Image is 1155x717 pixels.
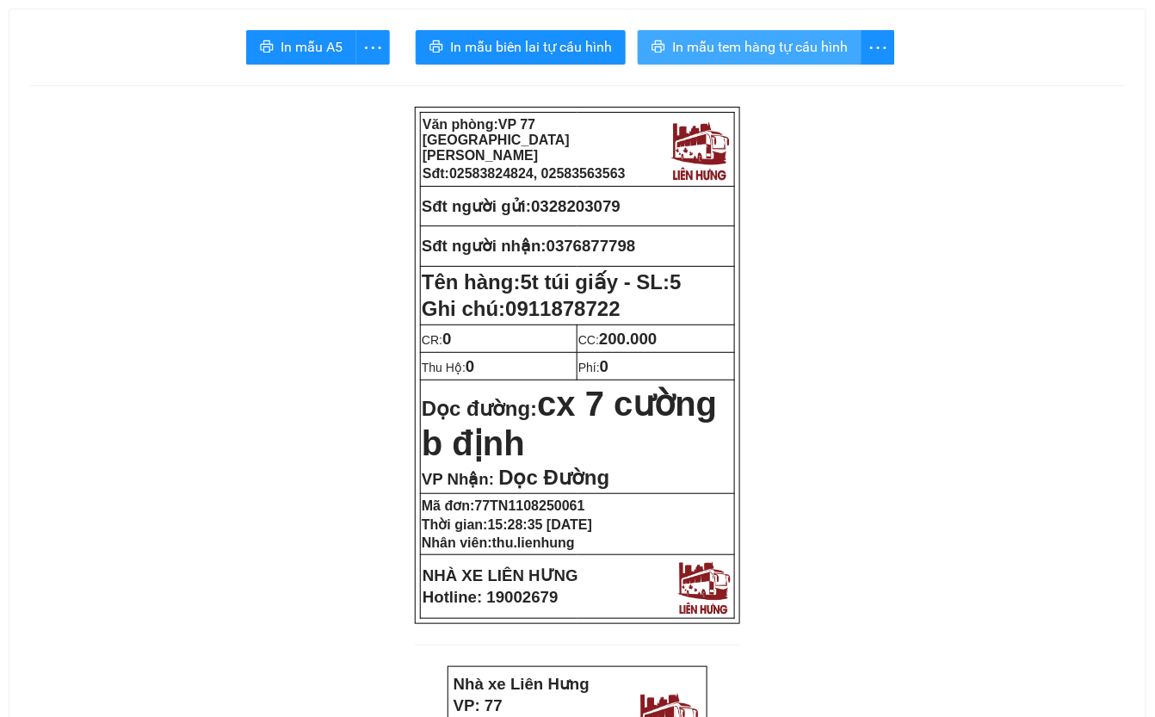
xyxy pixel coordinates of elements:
[423,117,570,163] span: VP 77 [GEOGRAPHIC_DATA][PERSON_NAME]
[475,498,585,513] span: 77TN1108250061
[861,30,895,65] button: more
[454,675,590,693] strong: Nhà xe Liên Hưng
[422,397,717,460] strong: Dọc đường:
[670,270,681,294] span: 5
[531,197,621,215] span: 0328203079
[422,197,531,215] strong: Sđt người gửi:
[423,166,626,181] strong: Sđt:
[260,40,274,56] span: printer
[578,361,608,374] span: Phí:
[422,498,585,513] strong: Mã đơn:
[422,237,547,255] strong: Sđt người nhận:
[422,361,474,374] span: Thu Hộ:
[422,270,682,294] strong: Tên hàng:
[422,470,494,488] span: VP Nhận:
[423,117,570,163] strong: Văn phòng:
[449,166,626,181] span: 02583824824, 02583563563
[422,517,592,532] strong: Thời gian:
[422,535,575,550] strong: Nhân viên:
[599,330,657,348] span: 200.000
[422,297,621,320] span: Ghi chú:
[429,40,443,56] span: printer
[578,333,658,347] span: CC:
[652,40,665,56] span: printer
[547,237,636,255] span: 0376877798
[356,37,389,59] span: more
[422,385,717,462] span: cx 7 cường b định
[488,517,593,532] span: 15:28:35 [DATE]
[674,557,733,616] img: logo
[355,30,390,65] button: more
[667,117,732,182] img: logo
[600,357,608,375] span: 0
[442,330,451,348] span: 0
[450,36,612,58] span: In mẫu biên lai tự cấu hình
[423,588,559,606] strong: Hotline: 19002679
[492,535,575,550] span: thu.lienhung
[638,30,862,65] button: printerIn mẫu tem hàng tự cấu hình
[862,37,894,59] span: more
[498,466,609,489] span: Dọc Đường
[423,566,578,584] strong: NHÀ XE LIÊN HƯNG
[281,36,343,58] span: In mẫu A5
[672,36,848,58] span: In mẫu tem hàng tự cấu hình
[521,270,682,294] span: 5t túi giấy - SL:
[422,333,452,347] span: CR:
[505,297,620,320] span: 0911878722
[246,30,356,65] button: printerIn mẫu A5
[466,357,474,375] span: 0
[416,30,626,65] button: printerIn mẫu biên lai tự cấu hình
